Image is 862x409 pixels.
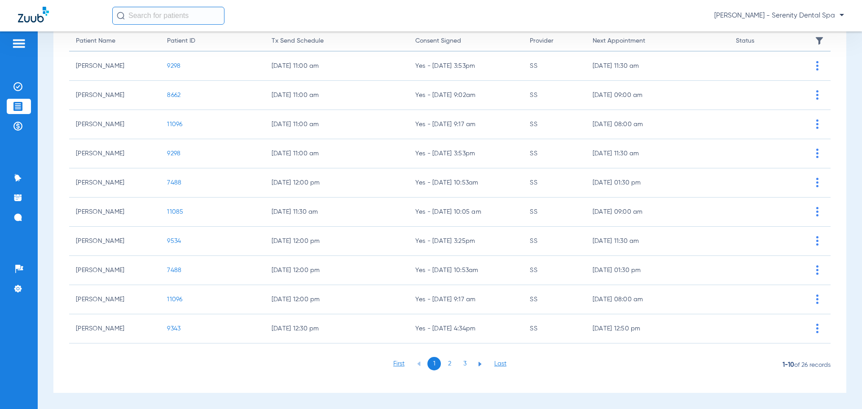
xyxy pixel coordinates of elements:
[816,295,818,304] img: group-vertical.svg
[409,81,523,110] td: Yes - [DATE] 9:02am
[593,36,645,46] div: Next Appointment
[523,227,585,256] td: SS
[69,52,160,81] td: [PERSON_NAME]
[167,121,182,128] span: 11096
[167,325,180,332] span: 9343
[494,359,506,368] li: Last
[530,36,579,46] div: Provider
[409,52,523,81] td: Yes - [DATE] 3:53pm
[69,198,160,227] td: [PERSON_NAME]
[18,7,49,22] img: Zuub Logo
[816,178,818,187] img: group-vertical.svg
[523,314,585,343] td: SS
[586,168,730,198] td: [DATE] 01:30 pm
[272,91,402,100] span: [DATE] 11:00 am
[167,36,258,46] div: Patient ID
[272,237,402,246] span: [DATE] 12:00 pm
[816,61,818,70] img: group-vertical.svg
[69,110,160,139] td: [PERSON_NAME]
[523,256,585,285] td: SS
[409,285,523,314] td: Yes - [DATE] 9:17 am
[409,139,523,168] td: Yes - [DATE] 3:53pm
[272,36,324,46] div: Tx Send Schedule
[586,52,730,81] td: [DATE] 11:30 am
[523,81,585,110] td: SS
[478,362,482,366] img: arrow-right-blue.svg
[409,256,523,285] td: Yes - [DATE] 10:53am
[783,357,831,373] span: of 26 records
[815,36,824,45] img: filter.svg
[167,209,183,215] span: 11085
[69,81,160,110] td: [PERSON_NAME]
[272,62,402,70] span: [DATE] 11:00 am
[167,92,180,98] span: 8662
[523,110,585,139] td: SS
[69,285,160,314] td: [PERSON_NAME]
[69,168,160,198] td: [PERSON_NAME]
[586,314,730,343] td: [DATE] 12:50 pm
[272,295,402,304] span: [DATE] 12:00 pm
[417,361,421,366] img: arrow-left-blue.svg
[167,63,180,69] span: 9298
[736,36,800,46] div: Status
[272,178,402,187] span: [DATE] 12:00 pm
[167,267,181,273] span: 7488
[409,227,523,256] td: Yes - [DATE] 3:25pm
[523,168,585,198] td: SS
[167,150,180,157] span: 9298
[816,207,818,216] img: group-vertical.svg
[523,52,585,81] td: SS
[272,36,402,46] div: Tx Send Schedule
[530,36,554,46] div: Provider
[586,285,730,314] td: [DATE] 08:00 am
[415,36,517,46] div: Consent Signed
[117,12,125,20] img: Search Icon
[69,139,160,168] td: [PERSON_NAME]
[458,357,471,370] li: 3
[415,36,461,46] div: Consent Signed
[443,357,456,370] li: 2
[69,227,160,256] td: [PERSON_NAME]
[593,36,723,46] div: Next Appointment
[816,265,818,275] img: group-vertical.svg
[272,120,402,129] span: [DATE] 11:00 am
[816,149,818,158] img: group-vertical.svg
[409,168,523,198] td: Yes - [DATE] 10:53am
[586,256,730,285] td: [DATE] 01:30 pm
[816,236,818,246] img: group-vertical.svg
[523,139,585,168] td: SS
[817,366,862,409] iframe: Chat Widget
[272,266,402,275] span: [DATE] 12:00 pm
[523,198,585,227] td: SS
[523,285,585,314] td: SS
[736,36,754,46] div: Status
[714,11,844,20] span: [PERSON_NAME] - Serenity Dental Spa
[409,110,523,139] td: Yes - [DATE] 9:17 am
[69,256,160,285] td: [PERSON_NAME]
[167,296,182,303] span: 11096
[409,198,523,227] td: Yes - [DATE] 10:05 am
[816,119,818,129] img: group-vertical.svg
[12,38,26,49] img: hamburger-icon
[76,36,154,46] div: Patient Name
[586,110,730,139] td: [DATE] 08:00 am
[272,324,402,333] span: [DATE] 12:30 pm
[427,357,441,370] li: 1
[586,81,730,110] td: [DATE] 09:00 am
[167,36,195,46] div: Patient ID
[69,314,160,343] td: [PERSON_NAME]
[112,7,224,25] input: Search for patients
[167,238,181,244] span: 9534
[783,362,794,368] b: 1-10
[586,139,730,168] td: [DATE] 11:30 am
[409,314,523,343] td: Yes - [DATE] 4:34pm
[393,359,405,368] li: First
[272,149,402,158] span: [DATE] 11:00 am
[76,36,115,46] div: Patient Name
[167,180,181,186] span: 7488
[586,227,730,256] td: [DATE] 11:30 am
[586,198,730,227] td: [DATE] 09:00 am
[272,207,402,216] span: [DATE] 11:30 am
[816,90,818,100] img: group-vertical.svg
